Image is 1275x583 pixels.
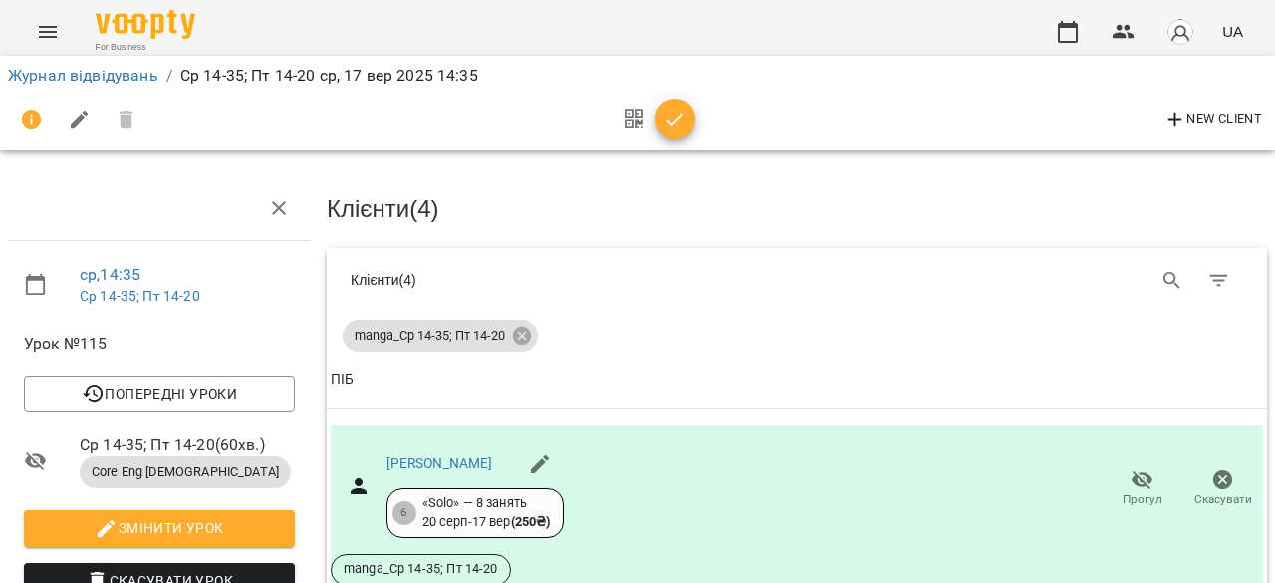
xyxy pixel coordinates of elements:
img: Voopty Logo [96,10,195,39]
div: Table Toolbar [327,248,1267,312]
div: «Solo» — 8 занять 20 серп - 17 вер [422,494,551,531]
div: Клієнти ( 4 ) [351,270,782,290]
span: Скасувати [1194,491,1252,508]
div: manga_Ср 14-35; Пт 14-20 [343,320,538,352]
button: New Client [1158,104,1267,136]
div: 6 [392,501,416,525]
nav: breadcrumb [8,64,1267,88]
button: Змінити урок [24,510,295,546]
div: Sort [331,368,354,392]
span: Ср 14-35; Пт 14-20 ( 60 хв. ) [80,434,295,457]
span: For Business [96,41,195,54]
span: Урок №115 [24,332,295,356]
button: Скасувати [1182,461,1263,517]
li: / [166,64,172,88]
a: Журнал відвідувань [8,66,158,85]
span: manga_Ср 14-35; Пт 14-20 [343,327,517,345]
button: Menu [24,8,72,56]
span: manga_Ср 14-35; Пт 14-20 [332,560,510,578]
img: avatar_s.png [1166,18,1194,46]
button: UA [1214,13,1251,50]
button: Попередні уроки [24,376,295,412]
span: UA [1222,21,1243,42]
span: Прогул [1123,491,1162,508]
a: [PERSON_NAME] [386,455,493,471]
a: Ср 14-35; Пт 14-20 [80,288,200,304]
span: Змінити урок [40,516,279,540]
button: Search [1148,257,1196,305]
span: Попередні уроки [40,382,279,406]
div: ПІБ [331,368,354,392]
p: Ср 14-35; Пт 14-20 ср, 17 вер 2025 14:35 [180,64,478,88]
button: Прогул [1102,461,1182,517]
b: ( 250 ₴ ) [511,514,551,529]
span: ПІБ [331,368,1263,392]
h3: Клієнти ( 4 ) [327,196,1267,222]
a: ср , 14:35 [80,265,140,284]
span: New Client [1163,108,1262,132]
span: Core Eng [DEMOGRAPHIC_DATA] [80,463,291,481]
button: Фільтр [1195,257,1243,305]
